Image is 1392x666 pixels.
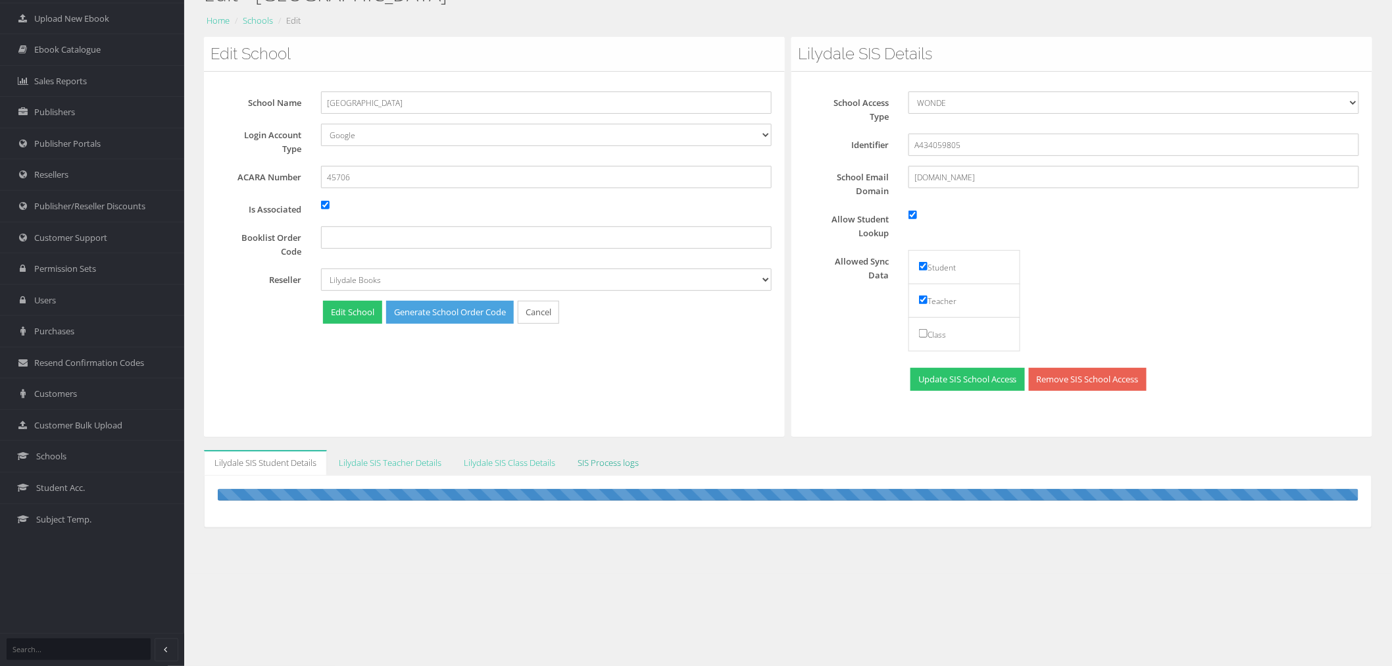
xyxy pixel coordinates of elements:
label: ACARA Number [217,166,311,184]
input: Search... [7,638,151,660]
label: Allowed Sync Data [805,250,899,282]
span: Permission Sets [34,263,96,275]
h3: Edit School [211,45,778,63]
a: Cancel [518,301,559,324]
button: Update SIS School Access [910,368,1025,391]
a: Remove SIS School Access [1029,368,1147,391]
label: Allow Student Lookup [805,208,899,240]
li: Student [908,250,1020,284]
span: Upload New Ebook [34,13,109,25]
h3: Lilydale SIS Details [798,45,1366,63]
span: Users [34,294,56,307]
span: Sales Reports [34,75,87,88]
li: Teacher [908,284,1020,318]
span: Customer Bulk Upload [34,419,122,432]
button: Edit School [323,301,382,324]
a: Lilydale SIS Class Details [453,450,566,476]
span: Purchases [34,325,74,338]
label: Is Associated [217,198,311,217]
span: Publishers [34,106,75,118]
a: Schools [243,14,273,26]
label: School Email Domain [805,166,899,198]
span: Student Acc. [36,482,85,494]
span: Ebook Catalogue [34,43,101,56]
label: Reseller [217,269,311,287]
a: Home [207,14,230,26]
label: Booklist Order Code [217,226,311,259]
a: Generate School Order Code [386,301,514,324]
a: Lilydale SIS Student Details [204,450,327,476]
span: Publisher Portals [34,138,101,150]
span: Schools [36,450,66,463]
li: Edit [275,14,301,28]
span: Customers [34,388,77,400]
label: School Access Type [805,91,899,124]
label: School Name [217,91,311,110]
span: Resellers [34,168,68,181]
label: Identifier [805,134,899,152]
li: Class [908,317,1020,351]
span: Customer Support [34,232,107,244]
label: Login Account Type [217,124,311,156]
span: Subject Temp. [36,513,91,526]
span: Publisher/Reseller Discounts [34,200,145,213]
span: Resend Confirmation Codes [34,357,144,369]
a: SIS Process logs [567,450,649,476]
a: Lilydale SIS Teacher Details [328,450,452,476]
